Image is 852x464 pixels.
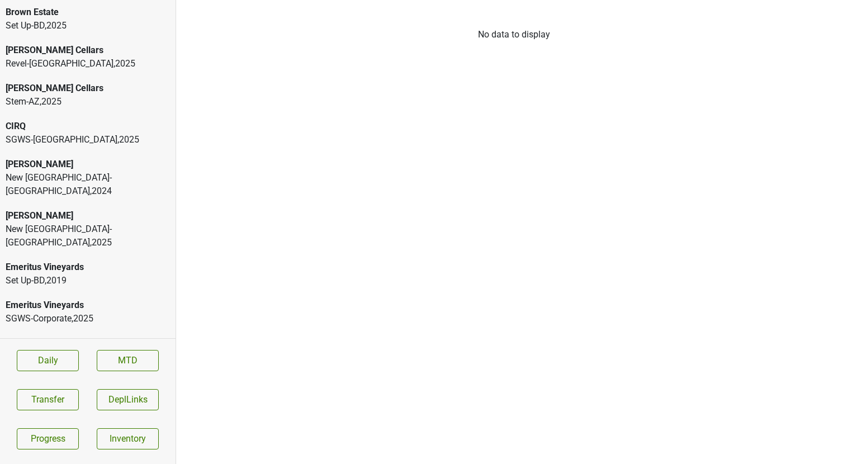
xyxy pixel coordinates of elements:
[6,82,170,95] div: [PERSON_NAME] Cellars
[6,261,170,274] div: Emeritus Vineyards
[97,389,159,410] button: DeplLinks
[6,133,170,146] div: SGWS-[GEOGRAPHIC_DATA] , 2025
[6,171,170,198] div: New [GEOGRAPHIC_DATA]-[GEOGRAPHIC_DATA] , 2024
[17,350,79,371] a: Daily
[17,389,79,410] button: Transfer
[6,312,170,325] div: SGWS-Corporate , 2025
[6,158,170,171] div: [PERSON_NAME]
[6,209,170,222] div: [PERSON_NAME]
[6,44,170,57] div: [PERSON_NAME] Cellars
[97,350,159,371] a: MTD
[17,428,79,449] a: Progress
[6,6,170,19] div: Brown Estate
[6,299,170,312] div: Emeritus Vineyards
[6,337,170,350] div: Hundred Acre
[6,274,170,287] div: Set Up-BD , 2019
[176,28,852,41] div: No data to display
[97,428,159,449] a: Inventory
[6,120,170,133] div: CIRQ
[6,57,170,70] div: Revel-[GEOGRAPHIC_DATA] , 2025
[6,19,170,32] div: Set Up-BD , 2025
[6,95,170,108] div: Stem-AZ , 2025
[6,222,170,249] div: New [GEOGRAPHIC_DATA]-[GEOGRAPHIC_DATA] , 2025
